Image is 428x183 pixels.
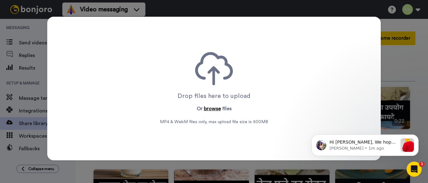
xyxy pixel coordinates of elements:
div: Drop files here to upload [177,92,251,100]
button: browse [204,105,221,112]
span: MP4 & WebM files only, max upload file size is 500 MB [160,119,268,125]
iframe: Intercom live chat [407,162,422,177]
iframe: Intercom notifications message [302,122,428,166]
span: 1 [420,162,425,167]
p: Or files [197,105,232,112]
